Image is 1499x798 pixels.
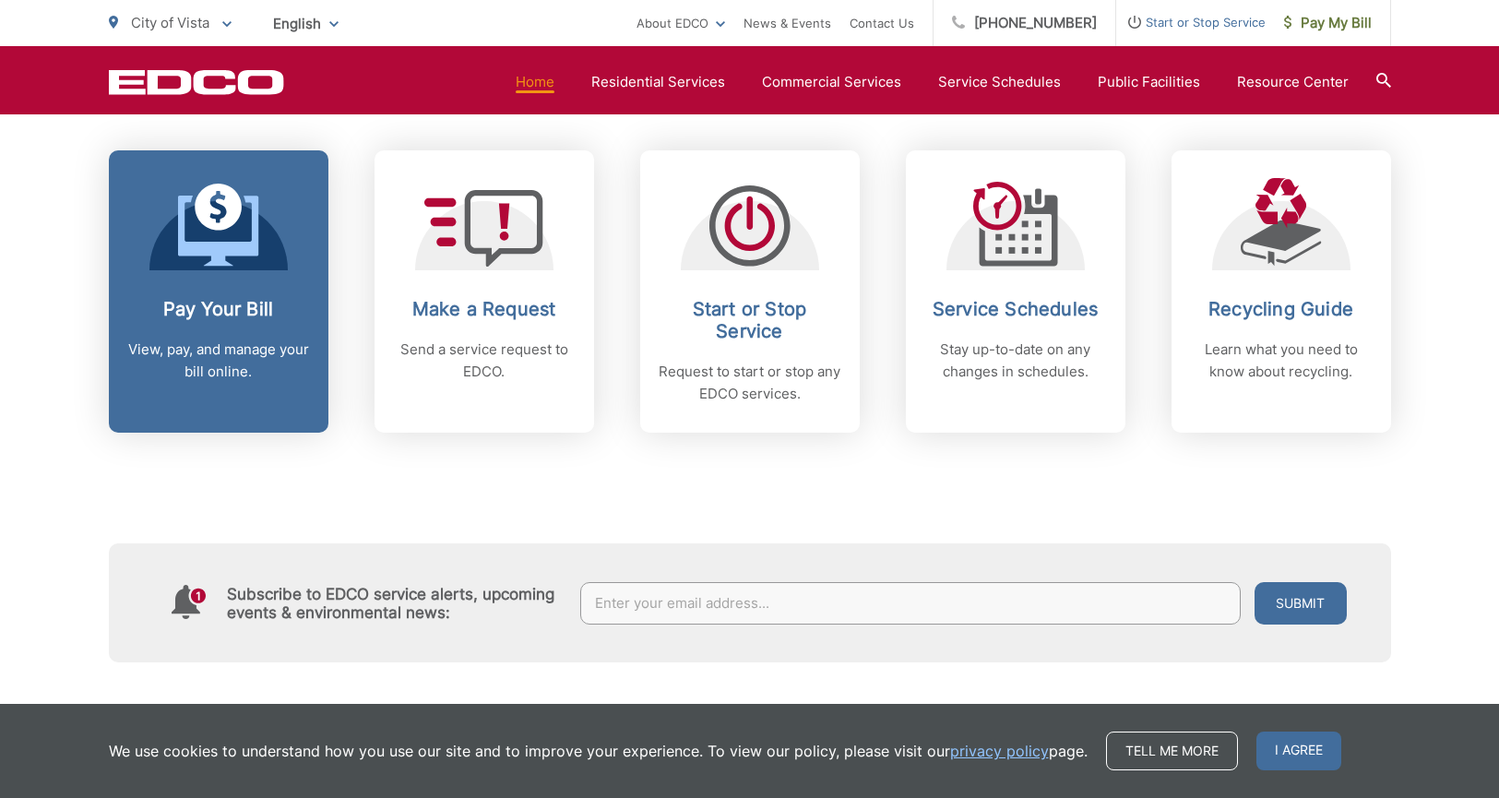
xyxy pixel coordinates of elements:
[938,71,1061,93] a: Service Schedules
[762,71,901,93] a: Commercial Services
[924,339,1107,383] p: Stay up-to-date on any changes in schedules.
[1237,71,1349,93] a: Resource Center
[109,69,284,95] a: EDCD logo. Return to the homepage.
[1098,71,1200,93] a: Public Facilities
[1256,732,1341,770] span: I agree
[1284,12,1372,34] span: Pay My Bill
[259,7,352,40] span: English
[1106,732,1238,770] a: Tell me more
[906,150,1125,433] a: Service Schedules Stay up-to-date on any changes in schedules.
[1190,339,1373,383] p: Learn what you need to know about recycling.
[516,71,554,93] a: Home
[109,150,328,433] a: Pay Your Bill View, pay, and manage your bill online.
[227,585,563,622] h4: Subscribe to EDCO service alerts, upcoming events & environmental news:
[127,298,310,320] h2: Pay Your Bill
[744,12,831,34] a: News & Events
[1172,150,1391,433] a: Recycling Guide Learn what you need to know about recycling.
[375,150,594,433] a: Make a Request Send a service request to EDCO.
[924,298,1107,320] h2: Service Schedules
[393,339,576,383] p: Send a service request to EDCO.
[850,12,914,34] a: Contact Us
[659,298,841,342] h2: Start or Stop Service
[636,12,725,34] a: About EDCO
[591,71,725,93] a: Residential Services
[393,298,576,320] h2: Make a Request
[950,740,1049,762] a: privacy policy
[127,339,310,383] p: View, pay, and manage your bill online.
[580,582,1241,625] input: Enter your email address...
[659,361,841,405] p: Request to start or stop any EDCO services.
[1190,298,1373,320] h2: Recycling Guide
[131,14,209,31] span: City of Vista
[109,740,1088,762] p: We use cookies to understand how you use our site and to improve your experience. To view our pol...
[1255,582,1347,625] button: Submit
